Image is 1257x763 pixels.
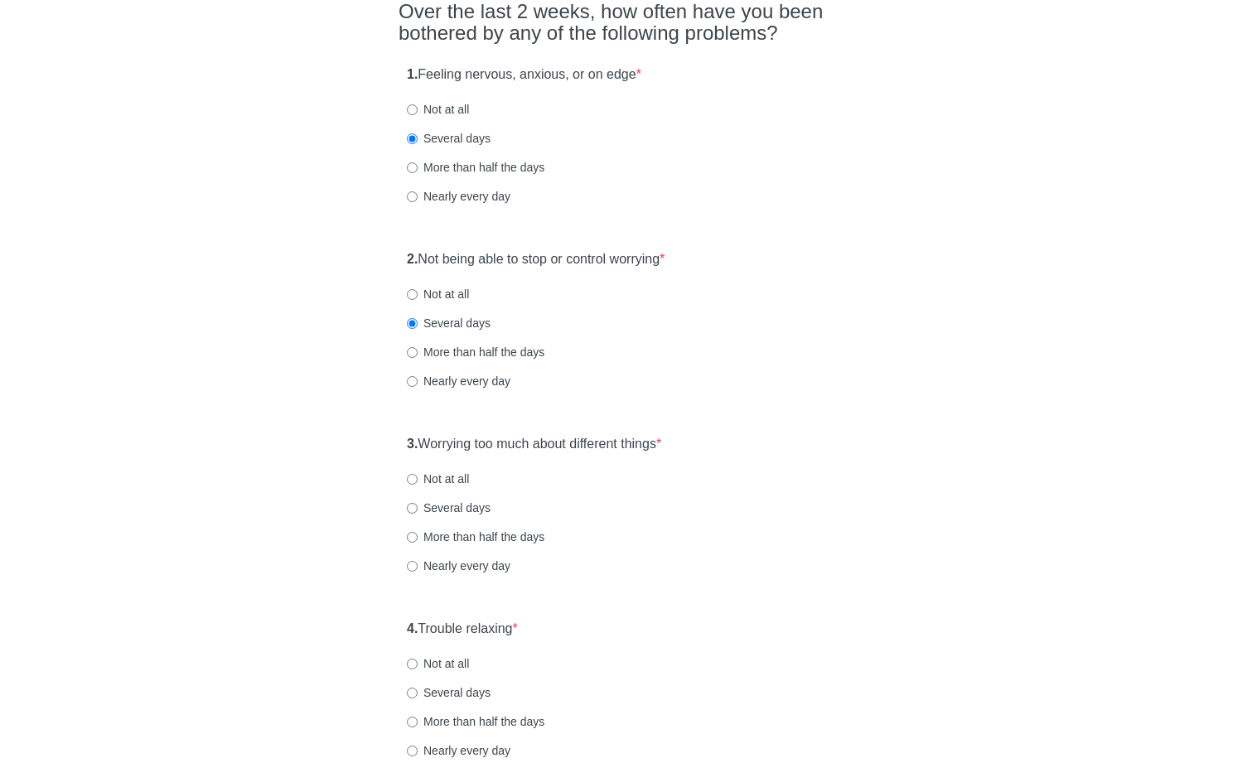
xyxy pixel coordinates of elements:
[407,684,491,701] label: Several days
[407,471,469,487] label: Not at all
[407,561,418,572] input: Nearly every day
[407,347,418,358] input: More than half the days
[407,318,418,329] input: Several days
[407,191,418,202] input: Nearly every day
[407,101,469,118] label: Not at all
[407,289,418,300] input: Not at all
[407,532,418,543] input: More than half the days
[407,500,491,516] label: Several days
[407,742,510,759] label: Nearly every day
[407,620,518,639] label: Trouble relaxing
[407,344,544,360] label: More than half the days
[407,67,418,81] strong: 1.
[399,1,858,45] h2: Over the last 2 weeks, how often have you been bothered by any of the following problems?
[407,435,661,454] label: Worrying too much about different things
[407,250,665,269] label: Not being able to stop or control worrying
[407,713,544,730] label: More than half the days
[407,659,418,669] input: Not at all
[407,162,418,173] input: More than half the days
[407,474,418,485] input: Not at all
[407,188,510,205] label: Nearly every day
[407,373,510,389] label: Nearly every day
[407,65,641,85] label: Feeling nervous, anxious, or on edge
[407,503,418,514] input: Several days
[407,688,418,698] input: Several days
[407,130,491,147] label: Several days
[407,159,544,176] label: More than half the days
[407,252,418,266] strong: 2.
[407,717,418,727] input: More than half the days
[407,376,418,387] input: Nearly every day
[407,746,418,756] input: Nearly every day
[407,104,418,115] input: Not at all
[407,315,491,331] label: Several days
[407,437,418,451] strong: 3.
[407,529,544,545] label: More than half the days
[407,655,469,672] label: Not at all
[407,621,418,635] strong: 4.
[407,286,469,302] label: Not at all
[407,558,510,574] label: Nearly every day
[407,133,418,144] input: Several days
